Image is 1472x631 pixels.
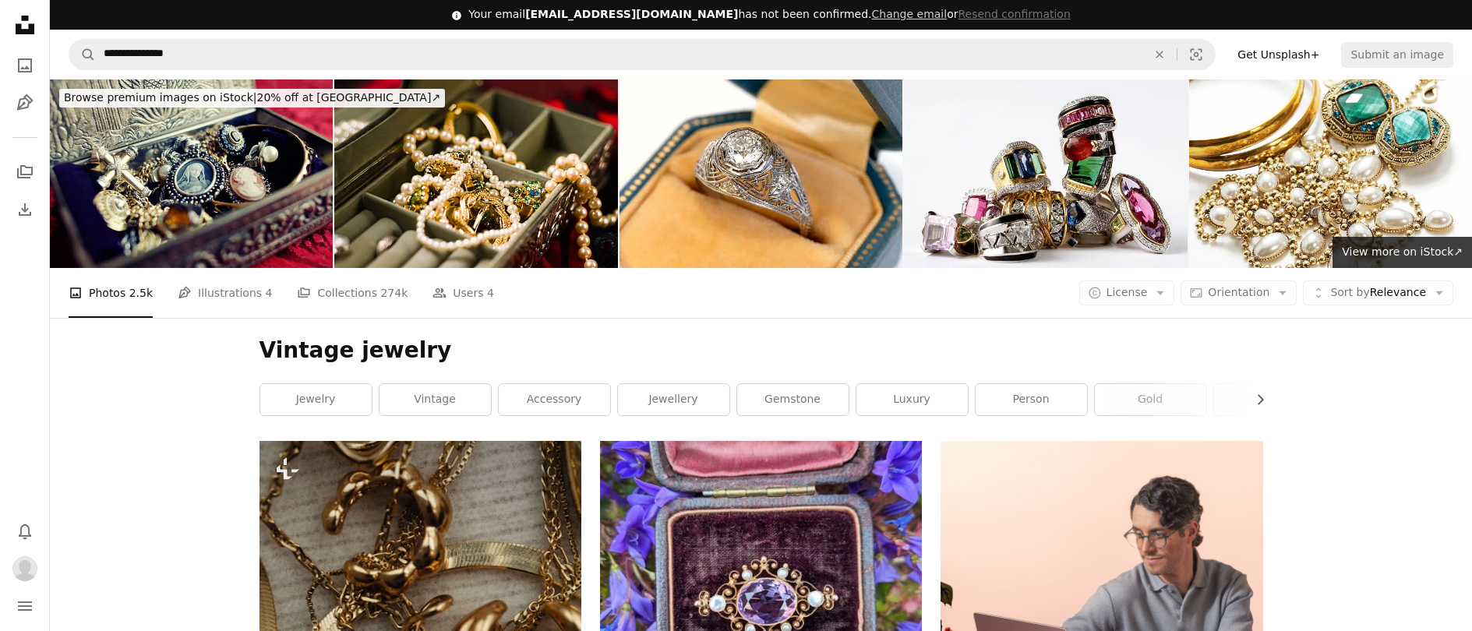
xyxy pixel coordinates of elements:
span: License [1107,286,1148,298]
img: Collection of vintage jewelry on white surface [1189,79,1472,268]
a: accessory [499,384,610,415]
button: scroll list to the right [1246,384,1263,415]
a: gemstone [737,384,849,415]
a: jewellery [618,384,729,415]
a: ornament [1214,384,1326,415]
span: View more on iStock ↗ [1342,245,1463,258]
a: person [976,384,1087,415]
button: Clear [1142,40,1177,69]
a: gold [1095,384,1206,415]
span: 4 [266,284,273,301]
form: Find visuals sitewide [69,39,1216,70]
a: Illustrations [9,87,41,118]
button: Menu [9,590,41,622]
button: Sort byRelevance [1303,280,1453,305]
a: Download History [9,194,41,225]
span: Browse premium images on iStock | [64,91,256,104]
a: Users 4 [432,268,494,318]
span: Orientation [1208,286,1269,298]
button: Profile [9,553,41,584]
span: Relevance [1330,285,1426,301]
button: Search Unsplash [69,40,96,69]
a: luxury [856,384,968,415]
div: Your email has not been confirmed. [468,7,1071,23]
a: vintage [379,384,491,415]
a: View more on iStock↗ [1333,237,1472,268]
h1: Vintage jewelry [259,337,1263,365]
img: Avatar of user simonne demarcus [12,556,37,581]
img: Isolated shot of stacked luxury ring on white background [904,79,1187,268]
img: Antique Diamond Ring [620,79,902,268]
button: Orientation [1181,280,1297,305]
a: Photos [9,50,41,81]
a: gold and silver round analog watch on black and purple case [600,583,922,597]
span: 20% off at [GEOGRAPHIC_DATA] ↗ [64,91,440,104]
button: Resend confirmation [958,7,1070,23]
button: License [1079,280,1175,305]
a: Collections 274k [297,268,408,318]
button: Submit an image [1341,42,1453,67]
button: Notifications [9,516,41,547]
span: 274k [380,284,408,301]
a: Change email [871,8,947,20]
span: Sort by [1330,286,1369,298]
img: Little Box of Glitter [334,79,617,268]
img: Antique Jewelry Box [50,79,333,268]
span: [EMAIL_ADDRESS][DOMAIN_NAME] [525,8,738,20]
a: Get Unsplash+ [1228,42,1329,67]
span: 4 [487,284,494,301]
a: Browse premium images on iStock|20% off at [GEOGRAPHIC_DATA]↗ [50,79,454,117]
a: Collections [9,157,41,188]
a: jewelry [260,384,372,415]
a: Illustrations 4 [178,268,272,318]
span: or [871,8,1070,20]
button: Visual search [1177,40,1215,69]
